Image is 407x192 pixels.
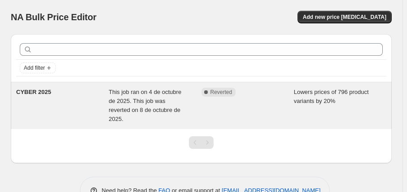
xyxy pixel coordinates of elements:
[24,64,45,71] span: Add filter
[11,12,96,22] span: NA Bulk Price Editor
[294,89,369,104] span: Lowers prices of 796 product variants by 20%
[210,89,232,96] span: Reverted
[109,89,181,122] span: This job ran on 4 de octubre de 2025. This job was reverted on 8 de octubre de 2025.
[189,136,214,149] nav: Pagination
[20,63,56,73] button: Add filter
[303,13,386,21] span: Add new price [MEDICAL_DATA]
[298,11,392,23] button: Add new price [MEDICAL_DATA]
[16,89,51,95] span: CYBER 2025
